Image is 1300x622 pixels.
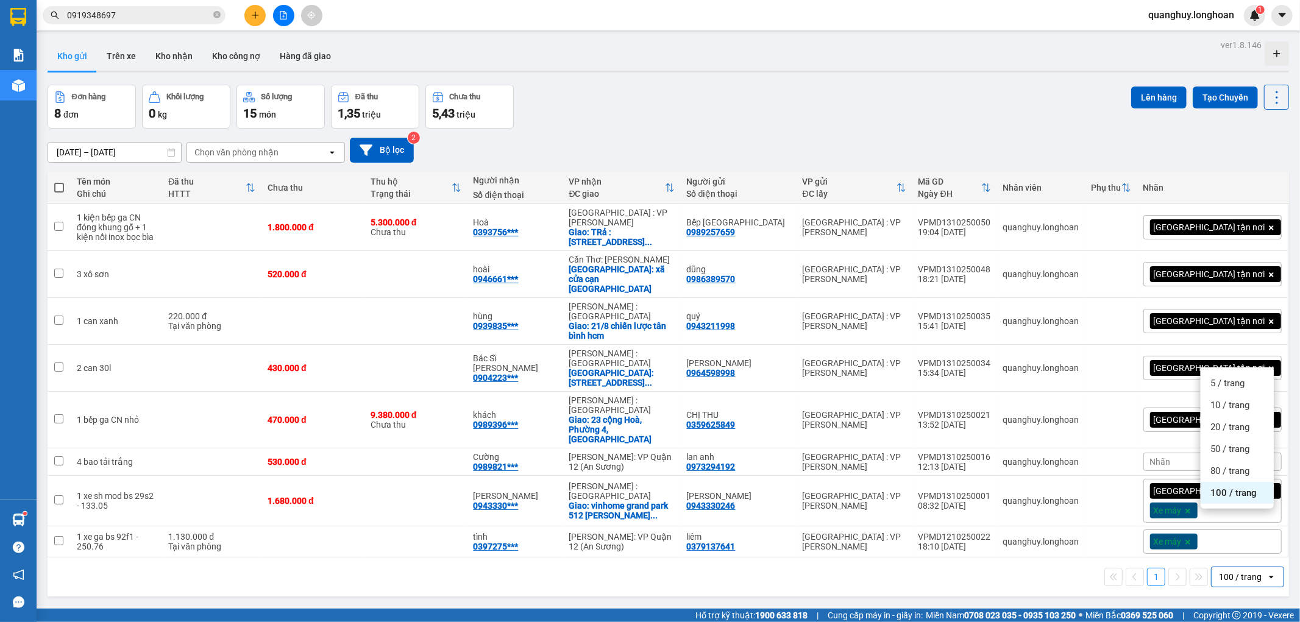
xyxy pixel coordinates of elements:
span: 20 / trang [1210,421,1249,433]
button: caret-down [1271,5,1293,26]
div: [PERSON_NAME] : [GEOGRAPHIC_DATA] [569,481,675,501]
th: Toggle SortBy [162,172,261,204]
button: aim [301,5,322,26]
div: quanghuy.longhoan [1003,537,1079,546]
div: Số lượng [261,93,292,101]
div: Linh [687,358,790,368]
span: Miền Bắc [1085,609,1173,622]
div: Cần Thơ: [PERSON_NAME] [569,255,675,264]
div: Trạng thái [371,189,452,199]
span: plus [251,11,260,19]
div: Mã GD [918,177,981,186]
div: VP nhận [569,177,665,186]
div: Tạo kho hàng mới [1265,41,1289,66]
div: VPMD1310250050 [918,217,991,227]
span: aim [307,11,316,19]
div: Ghi chú [77,189,157,199]
span: notification [13,569,24,581]
span: ⚪️ [1079,613,1082,618]
div: 1 kiện bếp ga CN đóng khung gỗ + 1 kiện nồi inox bọc bìa [77,213,157,242]
span: triệu [362,110,381,119]
button: Kho gửi [48,41,97,71]
img: solution-icon [12,49,25,62]
div: [GEOGRAPHIC_DATA] : VP [PERSON_NAME] [803,410,906,429]
span: 5,43 [432,106,455,121]
span: [GEOGRAPHIC_DATA] tận nơi [1154,414,1265,425]
div: Bác Sĩ Nhật Anh [474,353,557,373]
span: [PHONE_NUMBER] - [DOMAIN_NAME] [20,72,195,119]
div: 0973294192 [687,462,736,472]
img: warehouse-icon [12,79,25,92]
strong: 1900 633 818 [755,610,808,620]
button: Chưa thu5,43 triệu [425,85,514,129]
div: Phụ thu [1092,183,1121,193]
div: 100 / trang [1219,571,1262,583]
div: Đơn hàng [72,93,105,101]
div: Giao: 15 đường số 12 cityland phường 10 Gò Vấp, HCM [569,368,675,387]
span: search [51,11,59,19]
span: [GEOGRAPHIC_DATA] tận nơi [1154,316,1265,327]
div: 0943330246 [687,501,736,511]
div: TRẦN TÚ [474,491,557,501]
input: Select a date range. [48,143,181,162]
div: 08:32 [DATE] [918,501,991,511]
img: warehouse-icon [12,514,25,526]
div: 530.000 đ [268,457,358,467]
span: quanghuy.longhoan [1138,7,1244,23]
div: 1.130.000 đ [168,532,255,542]
div: Hoà [474,217,557,227]
div: quanghuy.longhoan [1003,316,1079,326]
div: Chọn văn phòng nhận [194,146,279,158]
div: Tại văn phòng [168,321,255,331]
span: Miền Nam [926,609,1076,622]
div: 1.800.000 đ [268,222,358,232]
div: VPMD1310250035 [918,311,991,321]
span: close-circle [213,11,221,18]
input: Tìm tên, số ĐT hoặc mã đơn [67,9,211,22]
div: Cường [474,452,557,462]
strong: 0369 525 060 [1121,610,1173,620]
div: Người gửi [687,177,790,186]
span: ... [645,237,653,247]
div: quý [687,311,790,321]
div: quanghuy.longhoan [1003,269,1079,279]
div: 19:04 [DATE] [918,227,991,237]
div: quanghuy.longhoan [1003,457,1079,467]
div: 9.380.000 đ [371,410,461,420]
div: ver 1.8.146 [1221,38,1262,52]
ul: Menu [1201,367,1274,509]
div: 1 xe ga bs 92f1 - 250.76 [77,532,157,551]
div: 1 xe sh mod bs 29s2 - 133.05 [77,491,157,511]
div: [PERSON_NAME] : [GEOGRAPHIC_DATA] [569,348,675,368]
img: logo-vxr [10,8,26,26]
div: Nhãn [1143,183,1282,193]
div: khách [474,410,557,420]
div: [GEOGRAPHIC_DATA] : VP [PERSON_NAME] [803,311,906,331]
span: [GEOGRAPHIC_DATA] tận nơi [1154,269,1265,280]
span: close-circle [213,10,221,21]
span: copyright [1232,611,1241,620]
button: Khối lượng0kg [142,85,230,129]
span: | [817,609,819,622]
div: Chưa thu [450,93,481,101]
div: 0989257659 [687,227,736,237]
th: Toggle SortBy [364,172,467,204]
div: Tại văn phòng [168,542,255,551]
span: Hỗ trợ kỹ thuật: [695,609,808,622]
span: 100 / trang [1210,487,1257,499]
div: 18:10 [DATE] [918,542,991,551]
div: HTTT [168,189,246,199]
div: [PERSON_NAME]: VP Quận 12 (An Sương) [569,532,675,551]
strong: BIÊN NHẬN VẬN CHUYỂN BẢO AN EXPRESS [18,18,195,46]
span: file-add [279,11,288,19]
span: 50 / trang [1210,443,1249,455]
span: message [13,596,24,608]
button: Bộ lọc [350,138,414,163]
span: [GEOGRAPHIC_DATA] tận nơi [1154,222,1265,233]
div: 5.300.000 đ [371,217,461,227]
div: 0359625849 [687,420,736,429]
div: Đã thu [168,177,246,186]
div: ĐC giao [569,189,665,199]
span: 1 [1258,5,1262,14]
div: 0986389570 [687,274,736,284]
